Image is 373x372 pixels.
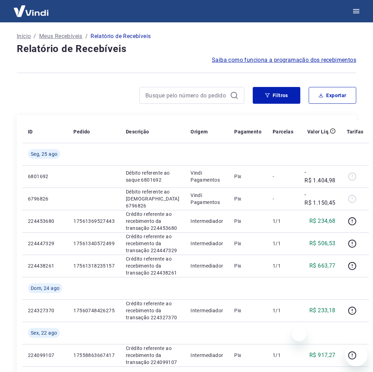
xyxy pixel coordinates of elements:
p: R$ 506,53 [309,239,336,248]
p: -R$ 1.150,45 [304,190,335,207]
input: Busque pelo número do pedido [145,90,227,101]
p: 6801692 [28,173,62,180]
p: 224327370 [28,307,62,314]
p: Crédito referente ao recebimento da transação 224099107 [126,345,179,366]
p: Vindi Pagamentos [191,192,223,206]
p: Parcelas [273,128,293,135]
p: / [85,32,88,41]
p: 17561318235157 [73,262,115,269]
p: ID [28,128,33,135]
p: Crédito referente ao recebimento da transação 224447329 [126,233,179,254]
p: Intermediador [191,262,223,269]
p: Descrição [126,128,149,135]
p: 224447329 [28,240,62,247]
p: 224438261 [28,262,62,269]
p: 1/1 [273,352,293,359]
p: R$ 917,27 [309,351,336,359]
p: Intermediador [191,352,223,359]
p: Pagamento [234,128,261,135]
p: 224099107 [28,352,62,359]
p: Pix [234,240,261,247]
p: 17561340572499 [73,240,115,247]
p: Intermediador [191,307,223,314]
img: Vindi [8,0,54,22]
button: Exportar [309,87,356,104]
p: 17561369527443 [73,218,115,225]
p: - [273,173,293,180]
p: Débito referente ao saque 6801692 [126,169,179,183]
p: Pix [234,307,261,314]
p: Intermediador [191,218,223,225]
iframe: Botão para abrir a janela de mensagens [345,344,367,366]
p: 17560748426275 [73,307,115,314]
p: R$ 233,18 [309,306,336,315]
p: Vindi Pagamentos [191,169,223,183]
p: Débito referente ao [DEMOGRAPHIC_DATA] 6796826 [126,188,179,209]
span: Dom, 24 ago [31,285,59,292]
p: 1/1 [273,218,293,225]
p: -R$ 1.404,98 [304,168,335,185]
a: Início [17,32,31,41]
p: - [273,195,293,202]
p: Origem [191,128,208,135]
p: 17558863667417 [73,352,115,359]
p: Crédito referente ao recebimento da transação 224327370 [126,300,179,321]
iframe: Fechar mensagem [292,327,306,341]
p: Pedido [73,128,90,135]
button: Filtros [253,87,300,104]
p: Relatório de Recebíveis [91,32,151,41]
p: Pix [234,352,261,359]
p: Pix [234,262,261,269]
a: Meus Recebíveis [39,32,83,41]
h4: Relatório de Recebíveis [17,42,356,56]
p: Tarifas [347,128,364,135]
p: 1/1 [273,240,293,247]
p: Pix [234,195,261,202]
p: 224453680 [28,218,62,225]
p: Intermediador [191,240,223,247]
p: 6796826 [28,195,62,202]
p: Crédito referente ao recebimento da transação 224438261 [126,255,179,276]
p: 1/1 [273,307,293,314]
p: / [34,32,36,41]
span: Sex, 22 ago [31,329,57,336]
span: Seg, 25 ago [31,151,57,158]
p: Pix [234,218,261,225]
p: Valor Líq. [307,128,330,135]
p: Pix [234,173,261,180]
p: R$ 234,68 [309,217,336,225]
a: Saiba como funciona a programação dos recebimentos [212,56,356,64]
p: 1/1 [273,262,293,269]
p: Crédito referente ao recebimento da transação 224453680 [126,211,179,232]
p: R$ 663,77 [309,262,336,270]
